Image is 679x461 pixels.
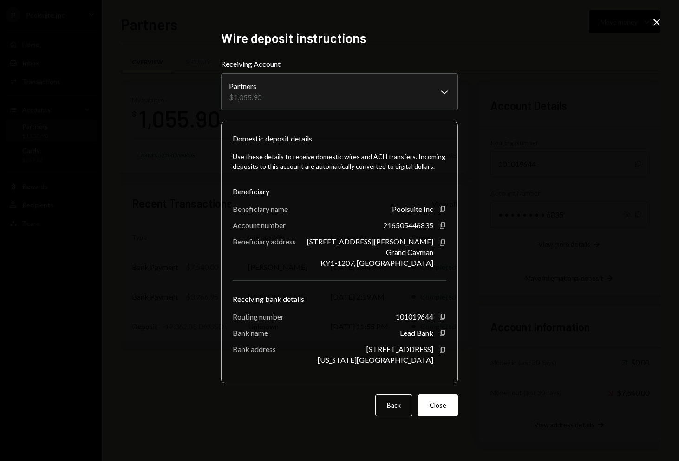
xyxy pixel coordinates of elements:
div: 216505446835 [383,221,433,230]
div: Receiving bank details [233,294,446,305]
div: 101019644 [396,312,433,321]
div: Bank address [233,345,276,353]
h2: Wire deposit instructions [221,29,458,47]
div: [STREET_ADDRESS] [366,345,433,353]
label: Receiving Account [221,58,458,70]
div: Bank name [233,328,268,337]
div: Account number [233,221,286,230]
div: Grand Cayman [386,248,433,256]
div: Lead Bank [400,328,433,337]
div: Beneficiary address [233,237,296,246]
button: Receiving Account [221,73,458,110]
button: Back [375,394,412,416]
div: Routing number [233,312,284,321]
div: Beneficiary name [233,205,288,213]
div: Poolsuite Inc [392,205,433,213]
div: Use these details to receive domestic wires and ACH transfers. Incoming deposits to this account ... [233,152,446,171]
div: [STREET_ADDRESS][PERSON_NAME] [307,237,433,246]
button: Close [418,394,458,416]
div: KY1-1207, [GEOGRAPHIC_DATA] [320,258,433,267]
div: Domestic deposit details [233,133,312,144]
div: Beneficiary [233,186,446,197]
div: [US_STATE][GEOGRAPHIC_DATA] [318,355,433,364]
